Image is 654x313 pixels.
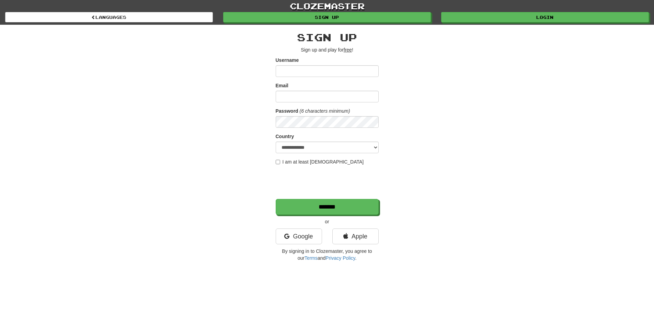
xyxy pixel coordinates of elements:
[344,47,352,53] u: free
[276,57,299,64] label: Username
[276,108,298,114] label: Password
[276,158,364,165] label: I am at least [DEMOGRAPHIC_DATA]
[305,255,318,261] a: Terms
[332,228,379,244] a: Apple
[276,46,379,53] p: Sign up and play for !
[276,160,280,164] input: I am at least [DEMOGRAPHIC_DATA]
[276,248,379,261] p: By signing in to Clozemaster, you agree to our and .
[276,218,379,225] p: or
[276,169,380,195] iframe: reCAPTCHA
[300,108,350,114] em: (6 characters minimum)
[276,32,379,43] h2: Sign up
[441,12,649,22] a: Login
[276,133,294,140] label: Country
[223,12,431,22] a: Sign up
[276,228,322,244] a: Google
[325,255,355,261] a: Privacy Policy
[276,82,288,89] label: Email
[5,12,213,22] a: Languages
